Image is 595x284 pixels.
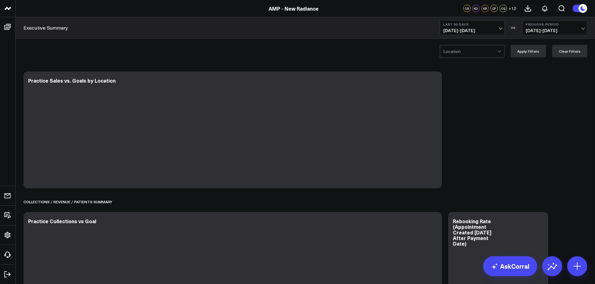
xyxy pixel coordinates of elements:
[23,195,112,209] div: Collections / revenue / patients summary
[28,77,116,84] div: Practice Sales vs. Goals by Location
[463,5,471,12] div: CS
[490,5,498,12] div: CP
[526,22,584,26] b: Previous Period
[481,5,489,12] div: KR
[483,256,537,276] a: AskCorral
[269,5,319,12] a: AMP - New Radiance
[499,5,507,12] div: CG
[508,26,519,30] div: VS
[440,20,505,35] button: Last 30 Days[DATE]-[DATE]
[522,20,587,35] button: Previous Period[DATE]-[DATE]
[443,22,501,26] b: Last 30 Days
[472,5,480,12] div: KD
[552,45,587,57] button: Clear Filters
[526,28,584,33] span: [DATE] - [DATE]
[511,45,546,57] button: Apply Filters
[23,24,68,31] a: Executive Summary
[443,28,501,33] span: [DATE] - [DATE]
[28,218,96,224] div: Practice Collections vs Goal
[508,6,516,11] span: + 12
[453,218,491,247] div: Rebooking Rate (Appointment Created [DATE] After Payment Date)
[508,5,516,12] button: +12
